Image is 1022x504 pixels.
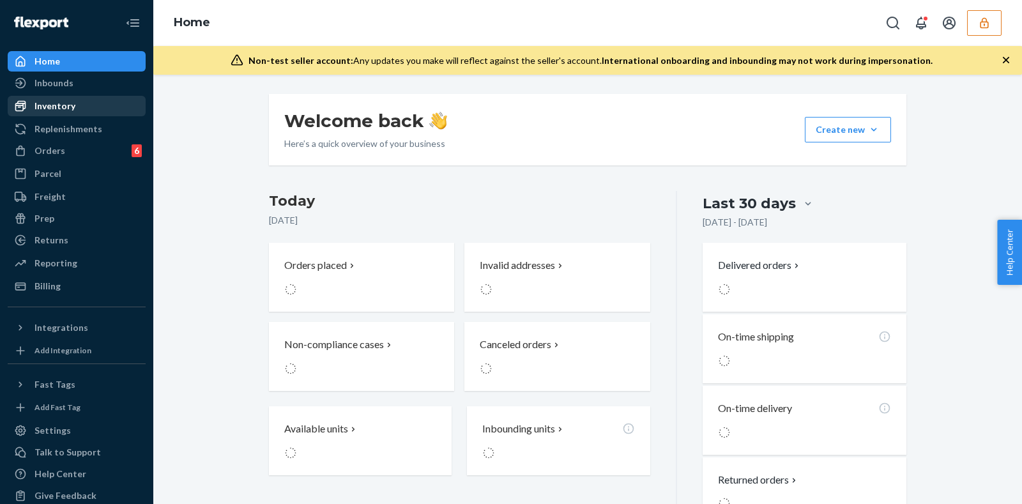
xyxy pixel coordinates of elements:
[14,17,68,29] img: Flexport logo
[34,345,91,356] div: Add Integration
[8,343,146,358] a: Add Integration
[8,253,146,273] a: Reporting
[269,214,650,227] p: [DATE]
[284,422,348,436] p: Available units
[34,321,88,334] div: Integrations
[908,10,934,36] button: Open notifications
[464,322,650,391] button: Canceled orders
[132,144,142,157] div: 6
[464,243,650,312] button: Invalid addresses
[34,212,54,225] div: Prep
[718,330,794,344] p: On-time shipping
[34,402,80,413] div: Add Fast Tag
[429,112,447,130] img: hand-wave emoji
[8,141,146,161] a: Orders6
[8,187,146,207] a: Freight
[34,424,71,437] div: Settings
[480,258,555,273] p: Invalid addresses
[284,109,447,132] h1: Welcome back
[34,167,61,180] div: Parcel
[8,420,146,441] a: Settings
[34,378,75,391] div: Fast Tags
[718,258,802,273] button: Delivered orders
[164,4,220,42] ol: breadcrumbs
[8,400,146,415] a: Add Fast Tag
[8,164,146,184] a: Parcel
[248,54,933,67] div: Any updates you make will reflect against the seller's account.
[284,337,384,352] p: Non-compliance cases
[8,442,146,462] button: Talk to Support
[284,258,347,273] p: Orders placed
[482,422,555,436] p: Inbounding units
[248,55,353,66] span: Non-test seller account:
[8,96,146,116] a: Inventory
[34,55,60,68] div: Home
[284,137,447,150] p: Here’s a quick overview of your business
[936,10,962,36] button: Open account menu
[8,51,146,72] a: Home
[8,464,146,484] a: Help Center
[703,216,767,229] p: [DATE] - [DATE]
[805,117,891,142] button: Create new
[8,374,146,395] button: Fast Tags
[269,322,454,391] button: Non-compliance cases
[34,190,66,203] div: Freight
[8,276,146,296] a: Billing
[880,10,906,36] button: Open Search Box
[8,208,146,229] a: Prep
[703,194,796,213] div: Last 30 days
[34,100,75,112] div: Inventory
[718,473,799,487] button: Returned orders
[120,10,146,36] button: Close Navigation
[480,337,551,352] p: Canceled orders
[34,144,65,157] div: Orders
[34,468,86,480] div: Help Center
[718,401,792,416] p: On-time delivery
[174,15,210,29] a: Home
[269,406,452,475] button: Available units
[8,73,146,93] a: Inbounds
[8,317,146,338] button: Integrations
[34,234,68,247] div: Returns
[8,230,146,250] a: Returns
[34,77,73,89] div: Inbounds
[467,406,650,475] button: Inbounding units
[269,191,650,211] h3: Today
[269,243,454,312] button: Orders placed
[34,123,102,135] div: Replenishments
[997,220,1022,285] button: Help Center
[34,489,96,502] div: Give Feedback
[34,280,61,293] div: Billing
[602,55,933,66] span: International onboarding and inbounding may not work during impersonation.
[34,257,77,270] div: Reporting
[8,119,146,139] a: Replenishments
[34,446,101,459] div: Talk to Support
